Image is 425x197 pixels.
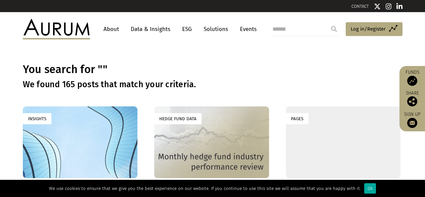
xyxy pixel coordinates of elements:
a: Solutions [200,23,231,35]
h1: You search for "" [23,63,402,76]
div: Share [403,91,422,106]
img: Sign up to our newsletter [407,118,417,128]
div: Hedge Fund Data [154,113,202,124]
a: Sign up [403,111,422,128]
a: Data & Insights [127,23,174,35]
img: Twitter icon [374,3,381,10]
div: Pages [286,113,308,124]
img: Aurum [23,19,90,39]
img: Access Funds [407,76,417,86]
a: Funds [403,69,422,86]
div: Ok [364,183,376,194]
span: Log in/Register [351,25,386,33]
a: About [100,23,122,35]
img: Instagram icon [386,3,392,10]
a: ESG [179,23,195,35]
img: Share this post [407,96,417,106]
a: Events [237,23,257,35]
input: Submit [327,22,341,36]
a: CONTACT [351,4,369,9]
div: Insights [23,113,51,124]
h3: We found 165 posts that match your criteria. [23,79,402,90]
img: Linkedin icon [396,3,402,10]
a: Log in/Register [346,22,402,36]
